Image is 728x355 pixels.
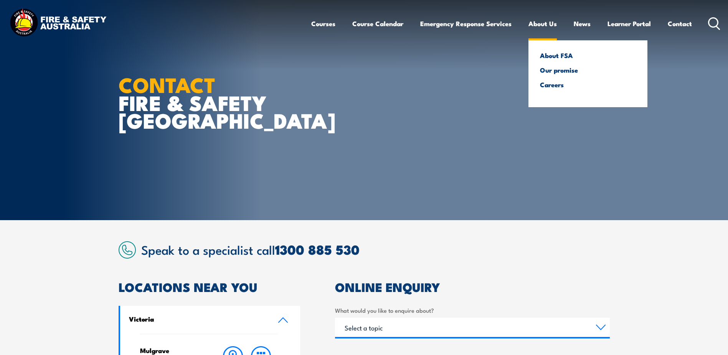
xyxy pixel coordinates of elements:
[528,13,557,34] a: About Us
[140,346,204,355] h4: Mulgrave
[120,306,300,334] a: Victoria
[352,13,403,34] a: Course Calendar
[540,52,636,59] a: About FSA
[540,66,636,73] a: Our promise
[607,13,651,34] a: Learner Portal
[574,13,591,34] a: News
[141,242,610,256] h2: Speak to a specialist call
[119,75,308,129] h1: FIRE & SAFETY [GEOGRAPHIC_DATA]
[311,13,335,34] a: Courses
[129,315,266,323] h4: Victoria
[335,281,610,292] h2: ONLINE ENQUIRY
[668,13,692,34] a: Contact
[119,281,300,292] h2: LOCATIONS NEAR YOU
[119,68,216,100] strong: CONTACT
[275,239,360,259] a: 1300 885 530
[540,81,636,88] a: Careers
[420,13,512,34] a: Emergency Response Services
[335,306,610,315] label: What would you like to enquire about?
